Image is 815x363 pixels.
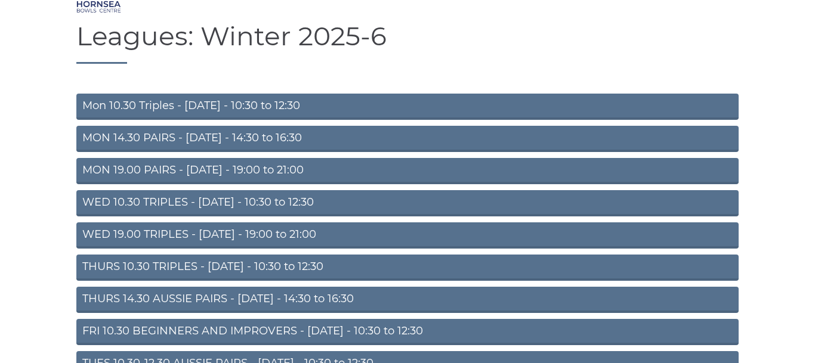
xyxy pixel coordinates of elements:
[76,94,739,120] a: Mon 10.30 Triples - [DATE] - 10:30 to 12:30
[76,21,739,64] h1: Leagues: Winter 2025-6
[76,287,739,313] a: THURS 14.30 AUSSIE PAIRS - [DATE] - 14:30 to 16:30
[76,222,739,249] a: WED 19.00 TRIPLES - [DATE] - 19:00 to 21:00
[76,158,739,184] a: MON 19.00 PAIRS - [DATE] - 19:00 to 21:00
[76,319,739,345] a: FRI 10.30 BEGINNERS AND IMPROVERS - [DATE] - 10:30 to 12:30
[76,255,739,281] a: THURS 10.30 TRIPLES - [DATE] - 10:30 to 12:30
[76,126,739,152] a: MON 14.30 PAIRS - [DATE] - 14:30 to 16:30
[76,190,739,216] a: WED 10.30 TRIPLES - [DATE] - 10:30 to 12:30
